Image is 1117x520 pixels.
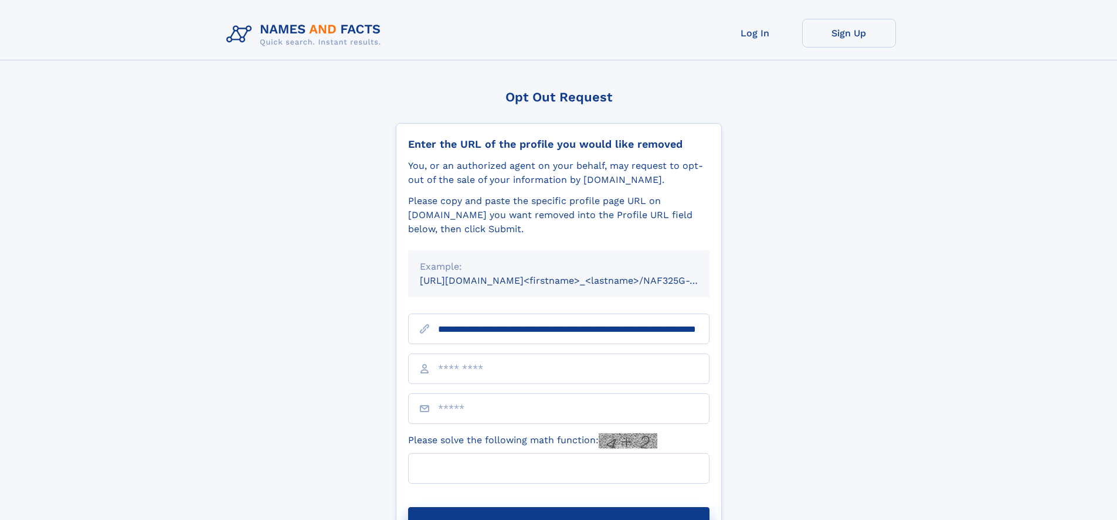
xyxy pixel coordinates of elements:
[802,19,896,47] a: Sign Up
[408,194,709,236] div: Please copy and paste the specific profile page URL on [DOMAIN_NAME] you want removed into the Pr...
[396,90,722,104] div: Opt Out Request
[408,159,709,187] div: You, or an authorized agent on your behalf, may request to opt-out of the sale of your informatio...
[222,19,391,50] img: Logo Names and Facts
[408,138,709,151] div: Enter the URL of the profile you would like removed
[408,433,657,448] label: Please solve the following math function:
[420,275,732,286] small: [URL][DOMAIN_NAME]<firstname>_<lastname>/NAF325G-xxxxxxxx
[708,19,802,47] a: Log In
[420,260,698,274] div: Example:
